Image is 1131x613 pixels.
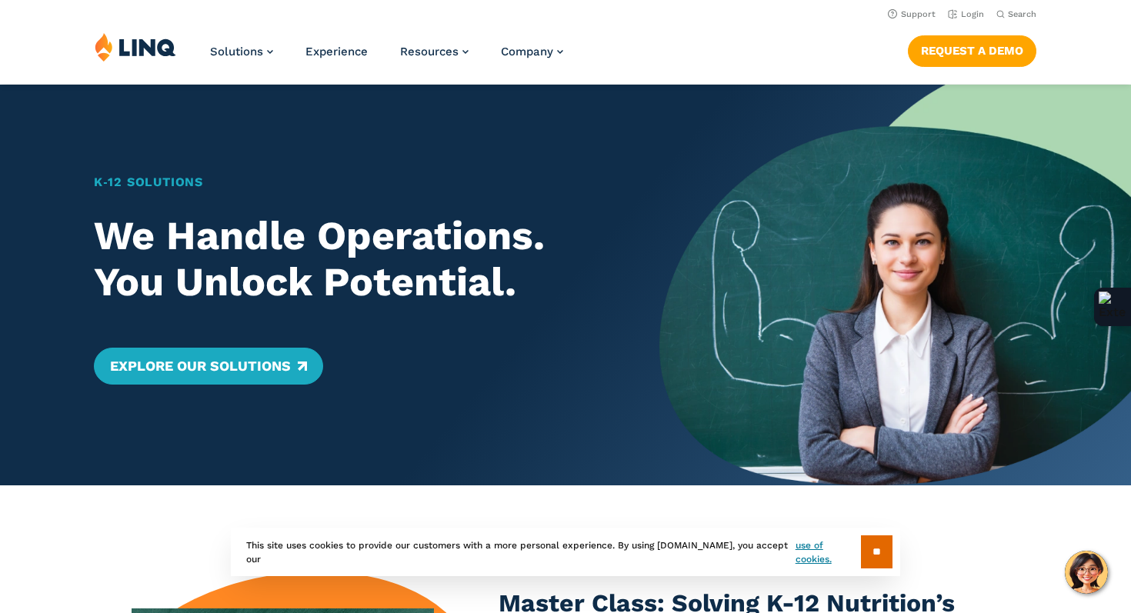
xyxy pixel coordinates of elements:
[305,45,368,58] a: Experience
[888,9,936,19] a: Support
[94,213,613,305] h2: We Handle Operations. You Unlock Potential.
[501,45,553,58] span: Company
[948,9,984,19] a: Login
[94,348,322,385] a: Explore Our Solutions
[908,32,1036,66] nav: Button Navigation
[231,528,900,576] div: This site uses cookies to provide our customers with a more personal experience. By using [DOMAIN...
[908,35,1036,66] a: Request a Demo
[796,538,861,566] a: use of cookies.
[1065,551,1108,594] button: Hello, have a question? Let’s chat.
[400,45,469,58] a: Resources
[1008,9,1036,19] span: Search
[1099,292,1126,322] img: Extension Icon
[94,173,613,192] h1: K‑12 Solutions
[210,45,263,58] span: Solutions
[95,32,176,62] img: LINQ | K‑12 Software
[210,45,273,58] a: Solutions
[501,45,563,58] a: Company
[210,32,563,83] nav: Primary Navigation
[400,45,459,58] span: Resources
[659,85,1131,485] img: Home Banner
[996,8,1036,20] button: Open Search Bar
